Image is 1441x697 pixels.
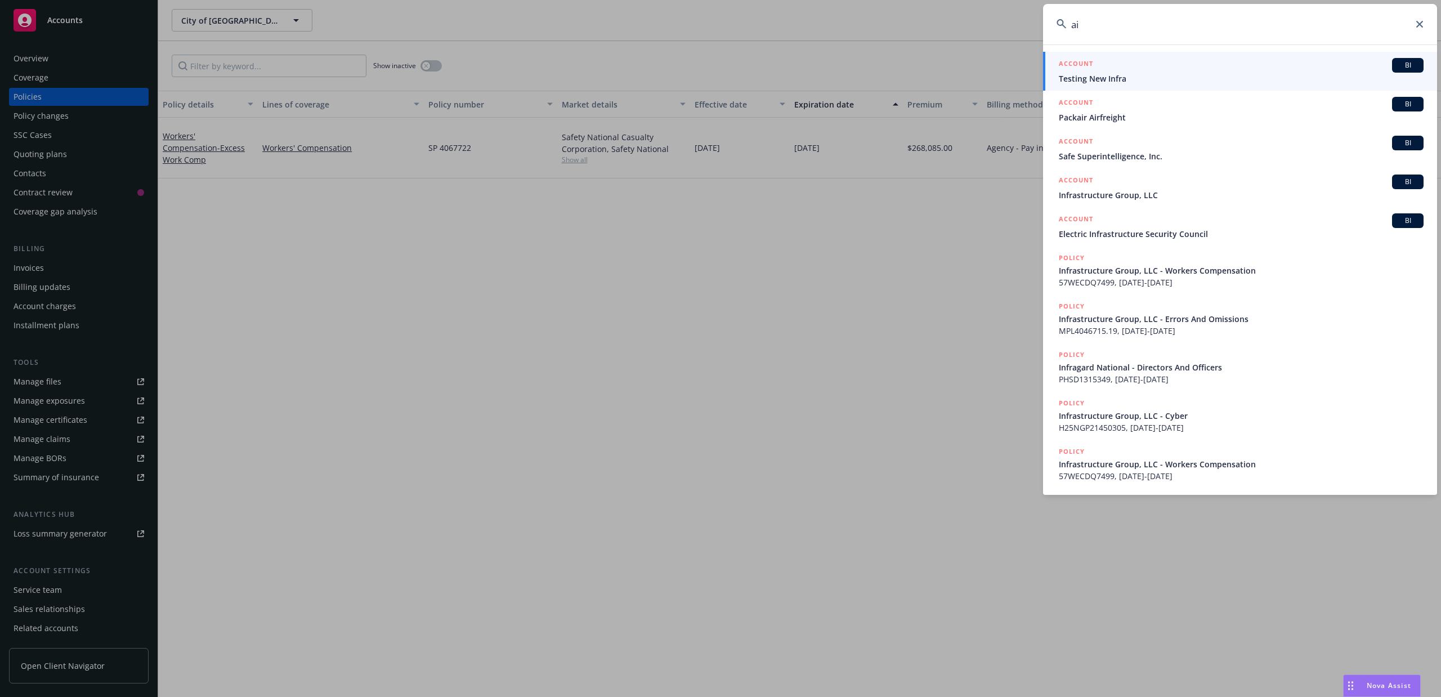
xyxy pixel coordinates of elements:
button: Nova Assist [1343,674,1421,697]
h5: POLICY [1059,301,1085,312]
span: Safe Superintelligence, Inc. [1059,150,1424,162]
span: Infrastructure Group, LLC - Cyber [1059,410,1424,422]
h5: ACCOUNT [1059,213,1093,227]
h5: POLICY [1059,252,1085,263]
a: POLICYInfragard National - Directors And OfficersPHSD1315349, [DATE]-[DATE] [1043,343,1437,391]
span: MPL4046715.19, [DATE]-[DATE] [1059,325,1424,337]
span: Infrastructure Group, LLC - Workers Compensation [1059,458,1424,470]
h5: ACCOUNT [1059,58,1093,72]
span: 57WECDQ7499, [DATE]-[DATE] [1059,276,1424,288]
a: POLICYInfrastructure Group, LLC - Workers Compensation57WECDQ7499, [DATE]-[DATE] [1043,246,1437,294]
span: Nova Assist [1367,681,1411,690]
span: Infrastructure Group, LLC - Workers Compensation [1059,265,1424,276]
span: Infrastructure Group, LLC - Errors And Omissions [1059,313,1424,325]
span: H25NGP21450305, [DATE]-[DATE] [1059,422,1424,434]
span: BI [1397,177,1419,187]
h5: ACCOUNT [1059,97,1093,110]
span: BI [1397,99,1419,109]
span: 57WECDQ7499, [DATE]-[DATE] [1059,470,1424,482]
span: BI [1397,138,1419,148]
span: BI [1397,60,1419,70]
a: ACCOUNTBIPackair Airfreight [1043,91,1437,129]
h5: POLICY [1059,349,1085,360]
span: Electric Infrastructure Security Council [1059,228,1424,240]
a: POLICYInfrastructure Group, LLC - CyberH25NGP21450305, [DATE]-[DATE] [1043,391,1437,440]
a: POLICYInfrastructure Group, LLC - Errors And OmissionsMPL4046715.19, [DATE]-[DATE] [1043,294,1437,343]
a: ACCOUNTBITesting New Infra [1043,52,1437,91]
h5: POLICY [1059,446,1085,457]
span: BI [1397,216,1419,226]
a: ACCOUNTBIElectric Infrastructure Security Council [1043,207,1437,246]
span: Testing New Infra [1059,73,1424,84]
a: ACCOUNTBIInfrastructure Group, LLC [1043,168,1437,207]
span: Infrastructure Group, LLC [1059,189,1424,201]
span: PHSD1315349, [DATE]-[DATE] [1059,373,1424,385]
input: Search... [1043,4,1437,44]
a: POLICYInfrastructure Group, LLC - Workers Compensation57WECDQ7499, [DATE]-[DATE] [1043,440,1437,488]
span: Packair Airfreight [1059,111,1424,123]
h5: POLICY [1059,397,1085,409]
span: Infragard National - Directors And Officers [1059,361,1424,373]
h5: ACCOUNT [1059,136,1093,149]
a: ACCOUNTBISafe Superintelligence, Inc. [1043,129,1437,168]
h5: ACCOUNT [1059,175,1093,188]
div: Drag to move [1344,675,1358,696]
